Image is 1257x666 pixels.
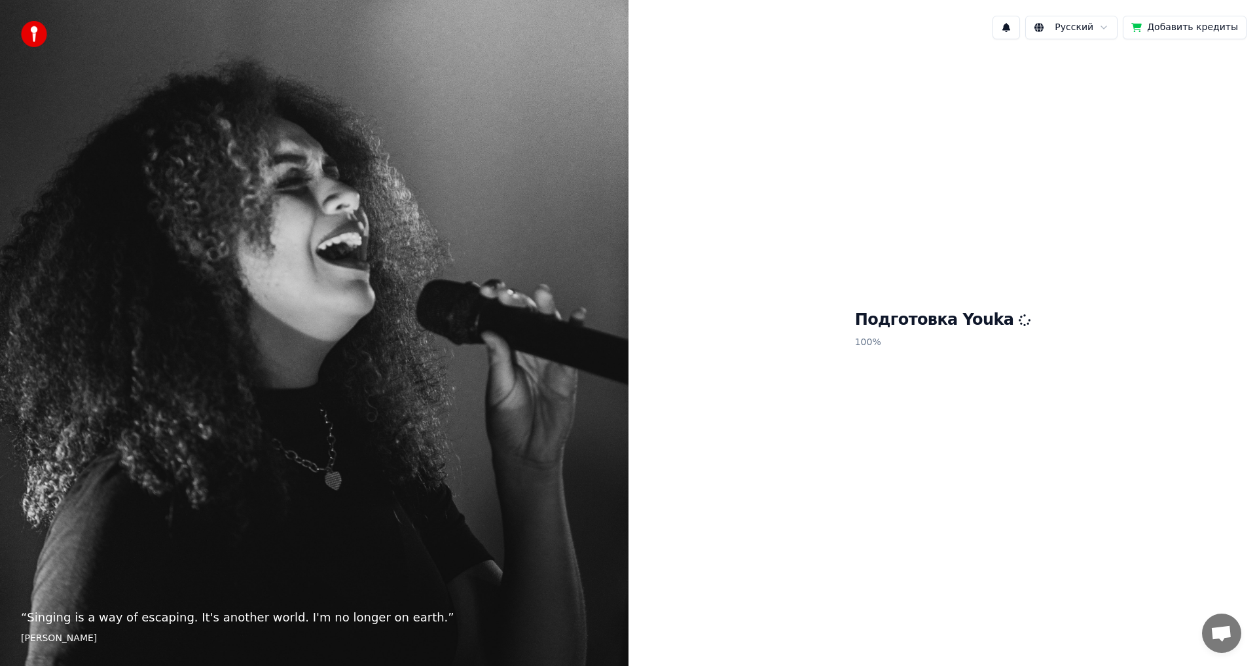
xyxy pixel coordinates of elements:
div: Открытый чат [1202,614,1241,653]
button: Добавить кредиты [1123,16,1247,39]
img: youka [21,21,47,47]
footer: [PERSON_NAME] [21,632,608,645]
p: 100 % [855,331,1031,354]
h1: Подготовка Youka [855,310,1031,331]
p: “ Singing is a way of escaping. It's another world. I'm no longer on earth. ” [21,608,608,627]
